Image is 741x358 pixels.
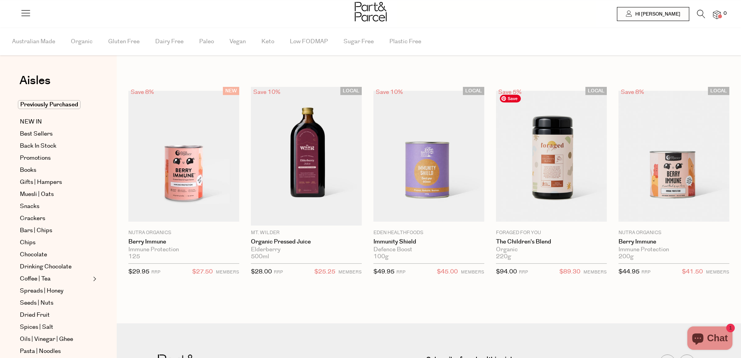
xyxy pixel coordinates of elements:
[20,166,36,175] span: Books
[496,246,607,253] div: Organic
[20,202,39,211] span: Snacks
[20,310,91,320] a: Dried Fruit
[20,226,52,235] span: Bars | Chips
[251,87,362,226] img: Organic Pressed Juice
[463,87,484,95] span: LOCAL
[496,268,517,276] span: $94.00
[618,253,634,260] span: 200g
[229,28,246,55] span: Vegan
[20,153,51,163] span: Promotions
[340,87,362,95] span: LOCAL
[20,262,72,272] span: Drinking Chocolate
[223,87,239,95] span: NEW
[617,7,689,21] a: Hi [PERSON_NAME]
[261,28,274,55] span: Keto
[373,87,405,97] div: Save 10%
[618,268,639,276] span: $44.95
[20,286,63,296] span: Spreads | Honey
[20,190,91,199] a: Muesli | Oats
[343,28,374,55] span: Sugar Free
[20,274,91,284] a: Coffee | Tea
[128,268,149,276] span: $29.95
[373,238,484,245] a: Immunity Shield
[192,267,213,277] span: $27.50
[713,11,721,19] a: 0
[20,347,91,356] a: Pasta | Noodles
[20,166,91,175] a: Books
[216,269,239,275] small: MEMBERS
[18,100,81,109] span: Previously Purchased
[373,246,484,253] div: Defence Boost
[496,238,607,245] a: The Children's Blend
[20,141,56,151] span: Back In Stock
[274,269,283,275] small: RRP
[199,28,214,55] span: Paleo
[373,268,394,276] span: $49.95
[20,190,54,199] span: Muesli | Oats
[396,269,405,275] small: RRP
[20,335,91,344] a: Oils | Vinegar | Ghee
[20,298,53,308] span: Seeds | Nuts
[373,91,484,222] img: Immunity Shield
[20,129,91,139] a: Best Sellers
[251,229,362,236] p: Mt. Wilder
[20,141,91,151] a: Back In Stock
[20,178,91,187] a: Gifts | Hampers
[389,28,421,55] span: Plastic Free
[251,268,272,276] span: $28.00
[585,87,607,95] span: LOCAL
[496,253,511,260] span: 220g
[519,269,528,275] small: RRP
[20,117,42,127] span: NEW IN
[20,335,73,344] span: Oils | Vinegar | Ghee
[108,28,140,55] span: Gluten Free
[20,214,91,223] a: Crackers
[641,269,650,275] small: RRP
[618,229,729,236] p: Nutra Organics
[128,246,239,253] div: Immune Protection
[20,250,47,259] span: Chocolate
[20,310,50,320] span: Dried Fruit
[708,87,729,95] span: LOCAL
[91,274,96,284] button: Expand/Collapse Coffee | Tea
[583,269,607,275] small: MEMBERS
[682,267,703,277] span: $41.50
[20,323,91,332] a: Spices | Salt
[20,100,91,109] a: Previously Purchased
[437,267,458,277] span: $45.00
[71,28,93,55] span: Organic
[251,87,283,97] div: Save 10%
[19,72,51,89] span: Aisles
[633,11,680,18] span: Hi [PERSON_NAME]
[19,75,51,94] a: Aisles
[20,250,91,259] a: Chocolate
[20,178,62,187] span: Gifts | Hampers
[461,269,484,275] small: MEMBERS
[128,238,239,245] a: Berry Immune
[20,214,45,223] span: Crackers
[128,229,239,236] p: Nutra Organics
[496,87,524,97] div: Save 5%
[128,87,156,97] div: Save 8%
[20,298,91,308] a: Seeds | Nuts
[373,253,389,260] span: 100g
[20,274,51,284] span: Coffee | Tea
[128,253,140,260] span: 125
[20,323,53,332] span: Spices | Salt
[20,226,91,235] a: Bars | Chips
[20,129,53,139] span: Best Sellers
[20,262,91,272] a: Drinking Chocolate
[251,253,269,260] span: 500ml
[20,347,61,356] span: Pasta | Noodles
[128,91,239,222] img: Berry Immune
[685,326,735,352] inbox-online-store-chat: Shopify online store chat
[706,269,729,275] small: MEMBERS
[20,286,91,296] a: Spreads | Honey
[251,238,362,245] a: Organic Pressed Juice
[314,267,335,277] span: $25.25
[618,91,729,222] img: Berry Immune
[20,202,91,211] a: Snacks
[373,229,484,236] p: Eden Healthfoods
[496,229,607,236] p: Foraged For You
[618,246,729,253] div: Immune Protection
